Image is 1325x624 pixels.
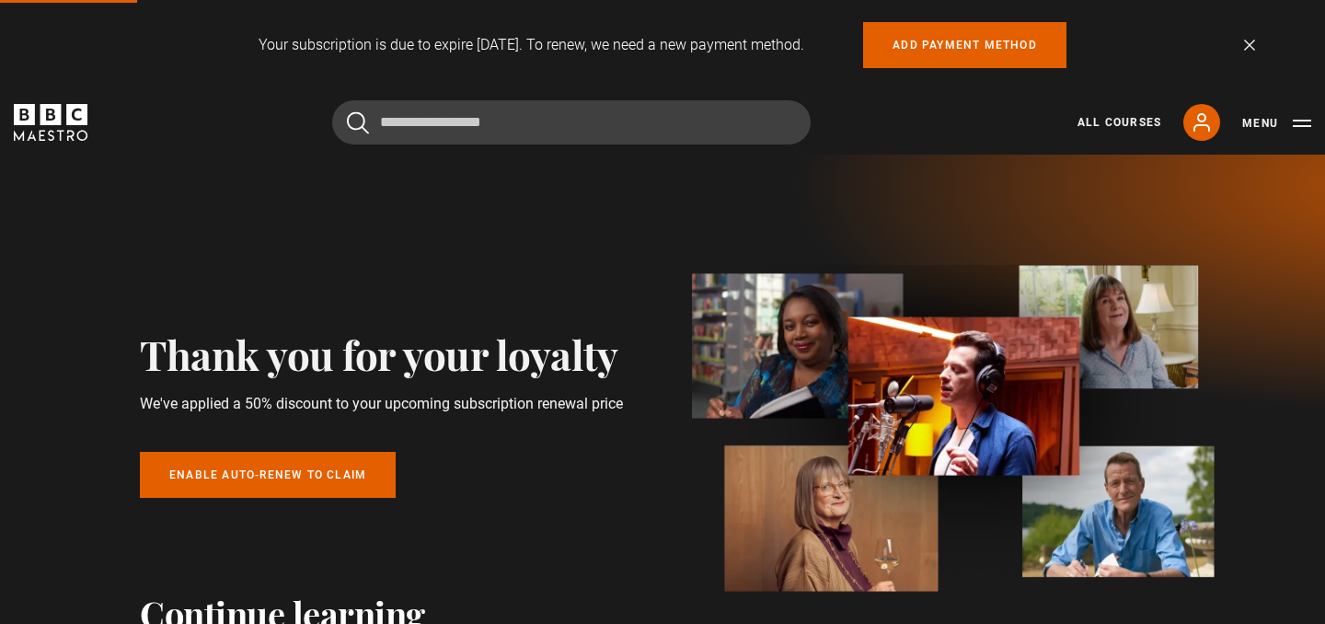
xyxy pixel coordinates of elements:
svg: BBC Maestro [14,104,87,141]
button: Submit the search query [347,111,369,134]
a: All Courses [1077,114,1161,131]
h2: Thank you for your loyalty [140,330,626,377]
a: Add payment method [863,22,1066,68]
p: Your subscription is due to expire [DATE]. To renew, we need a new payment method. [259,34,804,56]
button: Toggle navigation [1242,114,1311,133]
p: We've applied a 50% discount to your upcoming subscription renewal price [140,393,626,415]
input: Search [332,100,811,144]
img: banner_image-1d4a58306c65641337db.webp [692,265,1215,593]
a: Enable auto-renew to claim [140,452,396,498]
